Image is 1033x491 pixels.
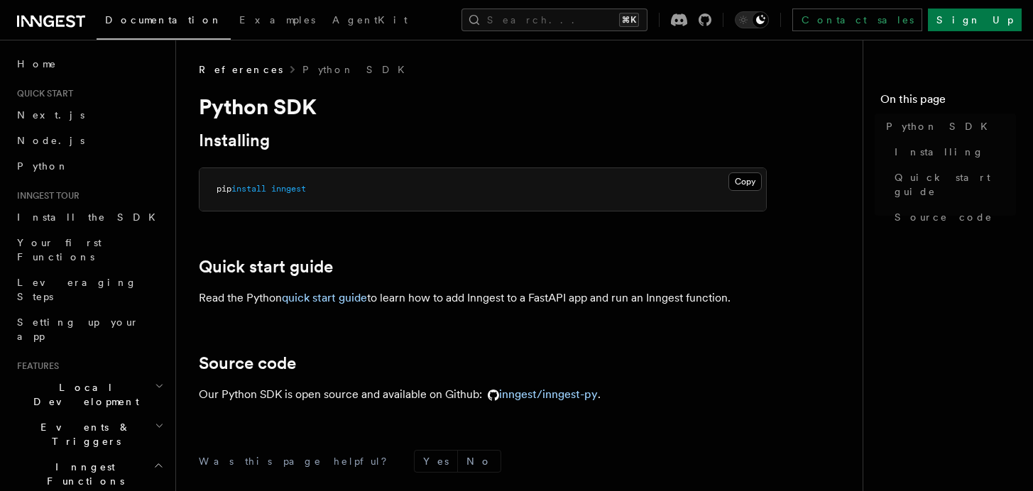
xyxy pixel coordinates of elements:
button: Toggle dark mode [735,11,769,28]
p: Our Python SDK is open source and available on Github: . [199,385,767,404]
a: Python SDK [302,62,413,77]
a: inngest/inngest-py [482,387,598,401]
span: Python SDK [886,119,996,133]
a: Your first Functions [11,230,167,270]
span: inngest [271,184,306,194]
a: Next.js [11,102,167,128]
span: Quick start [11,88,73,99]
span: Quick start guide [895,170,1016,199]
a: Installing [889,139,1016,165]
a: Python SDK [880,114,1016,139]
a: Leveraging Steps [11,270,167,309]
span: Events & Triggers [11,420,155,448]
span: Home [17,57,57,71]
button: Events & Triggers [11,414,167,454]
p: Read the Python to learn how to add Inngest to a FastAPI app and run an Inngest function. [199,288,767,308]
kbd: ⌘K [619,13,639,27]
a: Examples [231,4,324,38]
span: References [199,62,283,77]
button: Copy [728,172,762,191]
a: Installing [199,131,270,150]
a: Node.js [11,128,167,153]
span: Examples [239,14,315,26]
span: Your first Functions [17,237,102,263]
a: Home [11,51,167,77]
p: Was this page helpful? [199,454,397,468]
span: Documentation [105,14,222,26]
span: install [231,184,266,194]
span: Local Development [11,380,155,409]
span: AgentKit [332,14,408,26]
a: Setting up your app [11,309,167,349]
span: Installing [895,145,984,159]
span: Setting up your app [17,316,139,342]
span: Features [11,360,59,372]
button: Search...⌘K [461,9,647,31]
button: Yes [415,451,457,472]
a: Documentation [97,4,231,40]
a: Source code [889,204,1016,230]
a: Install the SDK [11,204,167,230]
a: Source code [199,353,296,373]
a: quick start guide [282,291,367,304]
span: Leveraging Steps [17,277,137,302]
span: Next.js [17,109,84,121]
a: AgentKit [324,4,416,38]
a: Quick start guide [199,257,333,277]
a: Sign Up [928,9,1022,31]
h4: On this page [880,91,1016,114]
span: Python [17,160,69,172]
span: Inngest Functions [11,460,153,488]
button: Local Development [11,375,167,414]
a: Contact sales [792,9,922,31]
button: No [458,451,501,472]
h1: Python SDK [199,94,767,119]
a: Quick start guide [889,165,1016,204]
a: Python [11,153,167,179]
span: Node.js [17,135,84,146]
span: Install the SDK [17,211,164,223]
span: Inngest tour [11,190,80,202]
span: pip [217,184,231,194]
span: Source code [895,210,993,224]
